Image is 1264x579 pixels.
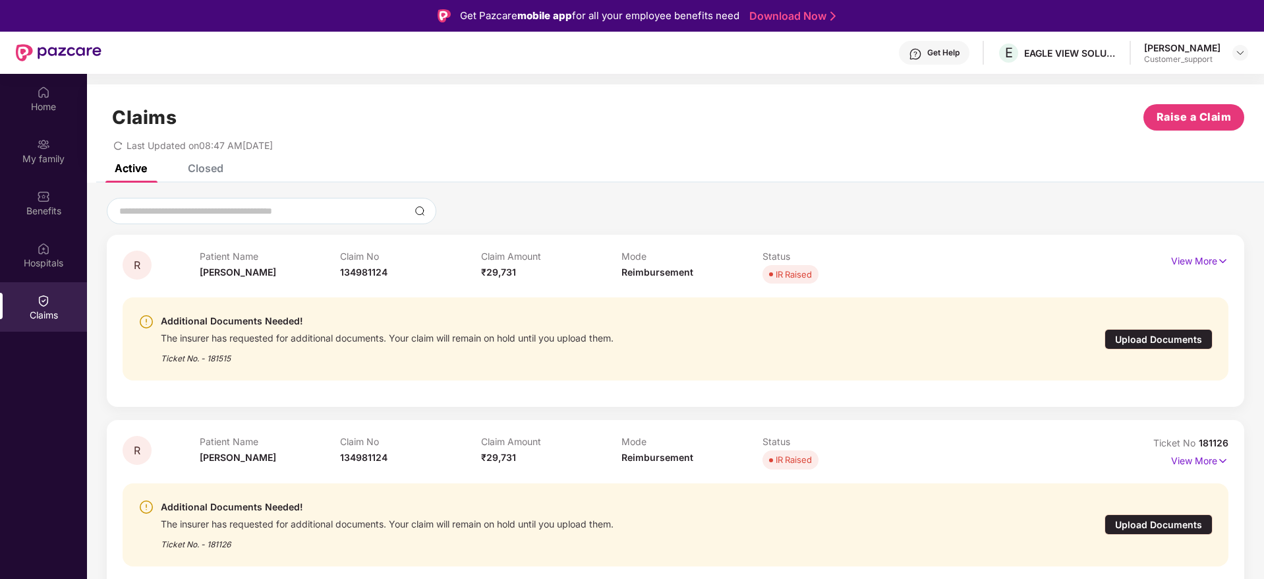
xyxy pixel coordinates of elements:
[115,162,147,175] div: Active
[621,436,762,447] p: Mode
[749,9,832,23] a: Download Now
[138,499,154,515] img: svg+xml;base64,PHN2ZyBpZD0iV2FybmluZ18tXzI0eDI0IiBkYXRhLW5hbWU9Ildhcm5pbmcgLSAyNHgyNCIgeG1sbnM9Im...
[1105,329,1213,350] div: Upload Documents
[621,452,693,463] span: Reimbursement
[16,44,101,61] img: New Pazcare Logo
[340,251,481,262] p: Claim No
[1235,47,1246,58] img: svg+xml;base64,PHN2ZyBpZD0iRHJvcGRvd24tMzJ4MzIiIHhtbG5zPSJodHRwOi8vd3d3LnczLm9yZy8yMDAwL3N2ZyIgd2...
[481,452,516,463] span: ₹29,731
[621,251,762,262] p: Mode
[161,344,614,365] div: Ticket No. - 181515
[621,266,693,278] span: Reimbursement
[161,329,614,344] div: The insurer has requested for additional documents. Your claim will remain on hold until you uplo...
[776,453,812,466] div: IR Raised
[1217,254,1228,268] img: svg+xml;base64,PHN2ZyB4bWxucz0iaHR0cDovL3d3dy53My5vcmcvMjAwMC9zdmciIHdpZHRoPSIxNyIgaGVpZ2h0PSIxNy...
[127,140,273,151] span: Last Updated on 08:47 AM[DATE]
[161,313,614,329] div: Additional Documents Needed!
[340,266,388,278] span: 134981124
[161,530,614,551] div: Ticket No. - 181126
[1143,104,1244,131] button: Raise a Claim
[1171,251,1228,268] p: View More
[1105,514,1213,535] div: Upload Documents
[37,190,50,203] img: svg+xml;base64,PHN2ZyBpZD0iQmVuZWZpdHMiIHhtbG5zPSJodHRwOi8vd3d3LnczLm9yZy8yMDAwL3N2ZyIgd2lkdGg9Ij...
[415,206,425,216] img: svg+xml;base64,PHN2ZyBpZD0iU2VhcmNoLTMyeDMyIiB4bWxucz0iaHR0cDovL3d3dy53My5vcmcvMjAwMC9zdmciIHdpZH...
[37,242,50,255] img: svg+xml;base64,PHN2ZyBpZD0iSG9zcGl0YWxzIiB4bWxucz0iaHR0cDovL3d3dy53My5vcmcvMjAwMC9zdmciIHdpZHRoPS...
[113,140,123,151] span: redo
[762,251,904,262] p: Status
[37,294,50,307] img: svg+xml;base64,PHN2ZyBpZD0iQ2xhaW0iIHhtbG5zPSJodHRwOi8vd3d3LnczLm9yZy8yMDAwL3N2ZyIgd2lkdGg9IjIwIi...
[138,314,154,330] img: svg+xml;base64,PHN2ZyBpZD0iV2FybmluZ18tXzI0eDI0IiBkYXRhLW5hbWU9Ildhcm5pbmcgLSAyNHgyNCIgeG1sbnM9Im...
[1144,42,1221,54] div: [PERSON_NAME]
[909,47,922,61] img: svg+xml;base64,PHN2ZyBpZD0iSGVscC0zMngzMiIgeG1sbnM9Imh0dHA6Ly93d3cudzMub3JnLzIwMDAvc3ZnIiB3aWR0aD...
[200,452,276,463] span: [PERSON_NAME]
[481,436,622,447] p: Claim Amount
[1144,54,1221,65] div: Customer_support
[438,9,451,22] img: Logo
[1153,437,1199,448] span: Ticket No
[200,266,276,278] span: [PERSON_NAME]
[762,436,904,447] p: Status
[188,162,223,175] div: Closed
[927,47,960,58] div: Get Help
[1024,47,1116,59] div: EAGLE VIEW SOLUTIONS PRIVATE LIMITED
[481,266,516,278] span: ₹29,731
[340,452,388,463] span: 134981124
[200,251,341,262] p: Patient Name
[1157,109,1232,125] span: Raise a Claim
[340,436,481,447] p: Claim No
[481,251,622,262] p: Claim Amount
[37,86,50,99] img: svg+xml;base64,PHN2ZyBpZD0iSG9tZSIgeG1sbnM9Imh0dHA6Ly93d3cudzMub3JnLzIwMDAvc3ZnIiB3aWR0aD0iMjAiIG...
[161,499,614,515] div: Additional Documents Needed!
[37,138,50,151] img: svg+xml;base64,PHN2ZyB3aWR0aD0iMjAiIGhlaWdodD0iMjAiIHZpZXdCb3g9IjAgMCAyMCAyMCIgZmlsbD0ibm9uZSIgeG...
[776,268,812,281] div: IR Raised
[517,9,572,22] strong: mobile app
[134,260,140,271] span: R
[830,9,836,23] img: Stroke
[1171,450,1228,468] p: View More
[460,8,739,24] div: Get Pazcare for all your employee benefits need
[134,445,140,456] span: R
[1217,454,1228,468] img: svg+xml;base64,PHN2ZyB4bWxucz0iaHR0cDovL3d3dy53My5vcmcvMjAwMC9zdmciIHdpZHRoPSIxNyIgaGVpZ2h0PSIxNy...
[112,106,177,129] h1: Claims
[1005,45,1013,61] span: E
[1199,437,1228,448] span: 181126
[200,436,341,447] p: Patient Name
[161,515,614,530] div: The insurer has requested for additional documents. Your claim will remain on hold until you uplo...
